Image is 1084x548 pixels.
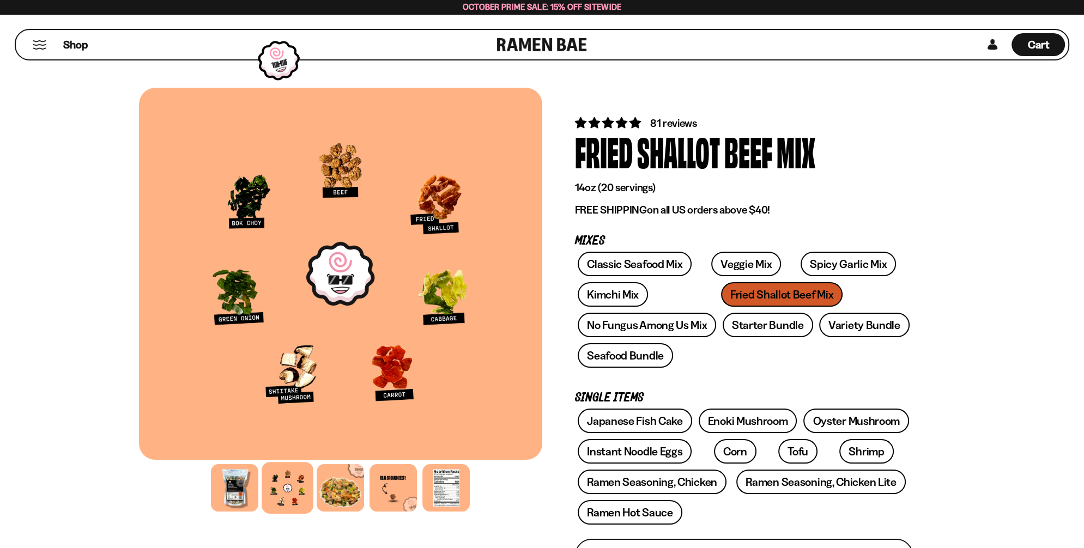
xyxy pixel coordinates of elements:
[839,439,893,464] a: Shrimp
[578,282,648,307] a: Kimchi Mix
[578,343,673,368] a: Seafood Bundle
[575,181,913,194] p: 14oz (20 servings)
[575,116,643,130] span: 4.83 stars
[578,470,726,494] a: Ramen Seasoning, Chicken
[803,409,909,433] a: Oyster Mushroom
[699,409,797,433] a: Enoki Mushroom
[575,131,633,172] div: Fried
[575,203,913,217] p: on all US orders above $40!
[714,439,756,464] a: Corn
[819,313,910,337] a: Variety Bundle
[578,439,692,464] a: Instant Noodle Eggs
[575,393,913,403] p: Single Items
[63,38,88,52] span: Shop
[1012,30,1065,59] div: Cart
[63,33,88,56] a: Shop
[723,313,813,337] a: Starter Bundle
[578,409,692,433] a: Japanese Fish Cake
[724,131,772,172] div: Beef
[575,203,647,216] strong: FREE SHIPPING
[801,252,896,276] a: Spicy Garlic Mix
[575,236,913,246] p: Mixes
[778,439,817,464] a: Tofu
[1028,38,1049,51] span: Cart
[711,252,781,276] a: Veggie Mix
[578,500,682,525] a: Ramen Hot Sauce
[777,131,815,172] div: Mix
[32,40,47,50] button: Mobile Menu Trigger
[578,252,692,276] a: Classic Seafood Mix
[736,470,905,494] a: Ramen Seasoning, Chicken Lite
[463,2,622,12] span: October Prime Sale: 15% off Sitewide
[650,117,697,130] span: 81 reviews
[578,313,716,337] a: No Fungus Among Us Mix
[637,131,720,172] div: Shallot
